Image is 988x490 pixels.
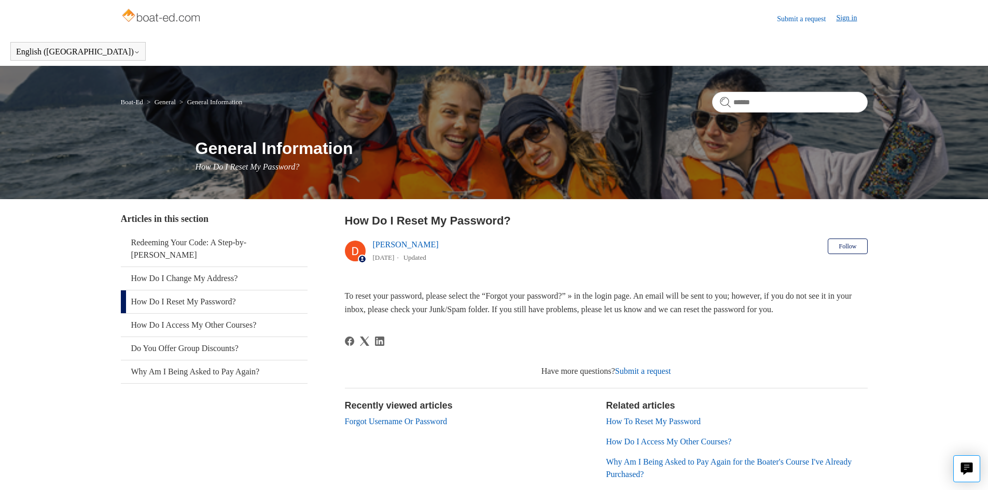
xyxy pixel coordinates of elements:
[836,12,867,25] a: Sign in
[345,337,354,346] svg: Share this page on Facebook
[121,337,308,360] a: Do You Offer Group Discounts?
[606,457,852,479] a: Why Am I Being Asked to Pay Again for the Boater's Course I've Already Purchased?
[345,291,852,314] span: To reset your password, please select the “Forgot your password?” » in the login page. An email w...
[196,136,868,161] h1: General Information
[360,337,369,346] svg: Share this page on X Corp
[373,254,395,261] time: 03/01/2024, 15:37
[953,455,980,482] button: Live chat
[145,98,177,106] li: General
[615,367,671,375] a: Submit a request
[345,365,868,377] div: Have more questions?
[403,254,426,261] li: Updated
[375,337,384,346] svg: Share this page on LinkedIn
[177,98,242,106] li: General Information
[121,214,208,224] span: Articles in this section
[196,162,300,171] span: How Do I Reset My Password?
[121,360,308,383] a: Why Am I Being Asked to Pay Again?
[606,437,732,446] a: How Do I Access My Other Courses?
[16,47,140,57] button: English ([GEOGRAPHIC_DATA])
[121,98,145,106] li: Boat-Ed
[777,13,836,24] a: Submit a request
[345,417,447,426] a: Forgot Username Or Password
[360,337,369,346] a: X Corp
[375,337,384,346] a: LinkedIn
[121,6,203,27] img: Boat-Ed Help Center home page
[828,239,867,254] button: Follow Article
[121,231,308,267] a: Redeeming Your Code: A Step-by-[PERSON_NAME]
[345,399,596,413] h2: Recently viewed articles
[373,240,439,249] a: [PERSON_NAME]
[606,399,868,413] h2: Related articles
[121,314,308,337] a: How Do I Access My Other Courses?
[155,98,176,106] a: General
[606,417,701,426] a: How To Reset My Password
[121,98,143,106] a: Boat-Ed
[187,98,242,106] a: General Information
[712,92,868,113] input: Search
[121,267,308,290] a: How Do I Change My Address?
[345,212,868,229] h2: How Do I Reset My Password?
[345,337,354,346] a: Facebook
[121,290,308,313] a: How Do I Reset My Password?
